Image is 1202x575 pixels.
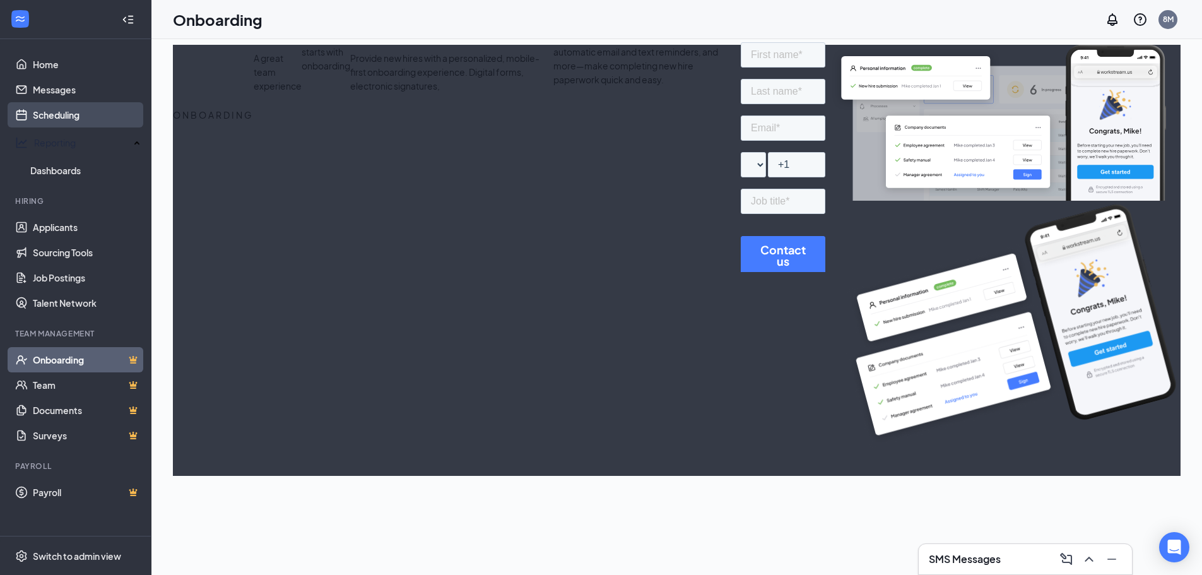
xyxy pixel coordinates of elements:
[33,372,141,398] a: TeamCrown
[33,52,141,77] a: Home
[1105,12,1120,27] svg: Notifications
[33,423,141,448] a: SurveysCrown
[33,398,141,423] a: DocumentsCrown
[254,51,302,476] span: A great team experience
[15,328,138,339] div: Team Management
[1159,532,1189,562] div: Open Intercom Messenger
[350,51,553,476] span: Provide new hires with a personalized, mobile-first onboarding experience. Digital forms, electro...
[15,550,28,562] svg: Settings
[30,158,141,183] a: Dashboards
[33,480,141,505] a: PayrollCrown
[33,347,141,372] a: OnboardingCrown
[33,77,141,102] a: Messages
[33,290,141,316] a: Talent Network
[15,136,28,149] svg: Analysis
[33,550,121,562] div: Switch to admin view
[553,45,741,476] span: automatic email and text reminders, and more—make completing new hire paperwork quick and easy.
[33,215,141,240] a: Applicants
[302,45,350,476] span: starts with onboarding
[741,40,825,272] iframe: Form 0
[33,102,141,127] a: Scheduling
[1056,549,1076,569] button: ComposeMessage
[173,108,254,476] span: ONBOARDING
[33,240,141,265] a: Sourcing Tools
[825,45,1181,201] img: onboardingPaywallLockup
[1133,12,1148,27] svg: QuestionInfo
[173,9,262,30] h1: Onboarding
[15,196,138,206] div: Hiring
[1163,14,1174,25] div: 8M
[34,136,130,149] div: Reporting
[33,265,141,290] a: Job Postings
[15,461,138,471] div: Payroll
[1059,552,1074,567] svg: ComposeMessage
[1079,549,1099,569] button: ChevronUp
[1081,552,1097,567] svg: ChevronUp
[929,552,1001,566] h3: SMS Messages
[825,201,1181,475] img: onboardingPaywallLockupMobile
[122,13,134,26] svg: Collapse
[1102,549,1122,569] button: Minimize
[1104,552,1119,567] svg: Minimize
[14,13,27,25] svg: WorkstreamLogo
